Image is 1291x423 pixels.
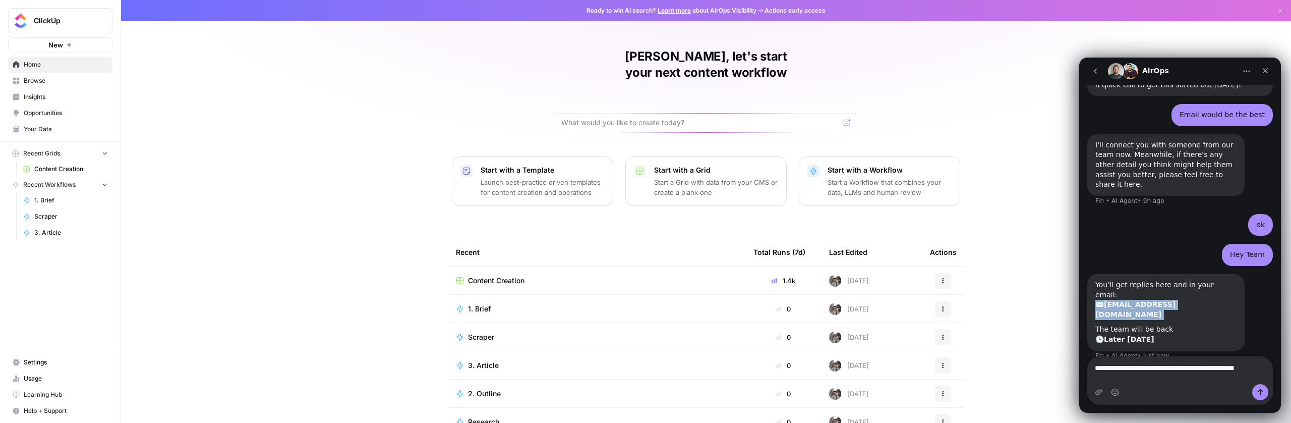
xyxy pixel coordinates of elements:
a: Content Creation [19,161,112,177]
button: New [8,37,112,52]
a: 1. Brief [19,192,112,208]
img: a2mlt6f1nb2jhzcjxsuraj5rj4vi [829,331,841,343]
span: Ready to win AI search? about AirOps Visibility [586,6,756,15]
button: Recent Workflows [8,177,112,192]
span: Help + Support [24,406,108,415]
a: Browse [8,73,112,89]
a: Learn more [658,7,691,14]
span: Learning Hub [24,390,108,399]
p: Start a Grid with data from your CMS or create a blank one [654,177,778,197]
div: Last Edited [829,238,867,266]
a: 3. Article [456,360,737,371]
a: 1. Brief [456,304,737,314]
span: Opportunities [24,109,108,118]
div: 1.4k [753,276,813,286]
div: [DATE] [829,331,869,343]
span: Browse [24,76,108,85]
a: Scraper [456,332,737,342]
span: Scraper [468,332,494,342]
input: What would you like to create today? [561,118,839,128]
button: Help + Support [8,403,112,419]
div: [DATE] [829,388,869,400]
div: Actions [930,238,957,266]
iframe: Intercom live chat [1079,58,1281,413]
img: ClickUp Logo [12,12,30,30]
span: 1. Brief [34,196,108,205]
a: Settings [8,354,112,371]
p: Start with a Template [481,165,605,175]
span: Settings [24,358,108,367]
a: 3. Article [19,225,112,241]
div: 0 [753,360,813,371]
button: Start with a GridStart a Grid with data from your CMS or create a blank one [625,156,787,206]
span: New [48,40,63,50]
a: Opportunities [8,105,112,121]
span: Your Data [24,125,108,134]
span: Content Creation [34,165,108,174]
a: Insights [8,89,112,105]
div: [DATE] [829,275,869,287]
span: Content Creation [468,276,524,286]
div: Recent [456,238,737,266]
div: Total Runs (7d) [753,238,805,266]
span: Recent Workflows [23,180,76,189]
span: 3. Article [468,360,499,371]
span: Home [24,60,108,69]
span: 2. Outline [468,389,501,399]
p: Start with a Grid [654,165,778,175]
p: Start with a Workflow [828,165,952,175]
button: Recent Grids [8,146,112,161]
button: Start with a WorkflowStart a Workflow that combines your data, LLMs and human review [799,156,960,206]
span: 3. Article [34,228,108,237]
h1: [PERSON_NAME], let's start your next content workflow [555,48,857,81]
span: Actions early access [765,6,826,15]
a: Scraper [19,208,112,225]
img: a2mlt6f1nb2jhzcjxsuraj5rj4vi [829,275,841,287]
a: Learning Hub [8,387,112,403]
span: 1. Brief [468,304,491,314]
button: Workspace: ClickUp [8,8,112,33]
div: 0 [753,332,813,342]
a: Your Data [8,121,112,137]
img: a2mlt6f1nb2jhzcjxsuraj5rj4vi [829,303,841,315]
span: Recent Grids [23,149,60,158]
a: 2. Outline [456,389,737,399]
span: ClickUp [34,16,95,26]
a: Usage [8,371,112,387]
div: [DATE] [829,303,869,315]
p: Launch best-practice driven templates for content creation and operations [481,177,605,197]
a: Content Creation [456,276,737,286]
div: 0 [753,389,813,399]
p: Start a Workflow that combines your data, LLMs and human review [828,177,952,197]
span: Insights [24,92,108,101]
a: Home [8,57,112,73]
img: a2mlt6f1nb2jhzcjxsuraj5rj4vi [829,388,841,400]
